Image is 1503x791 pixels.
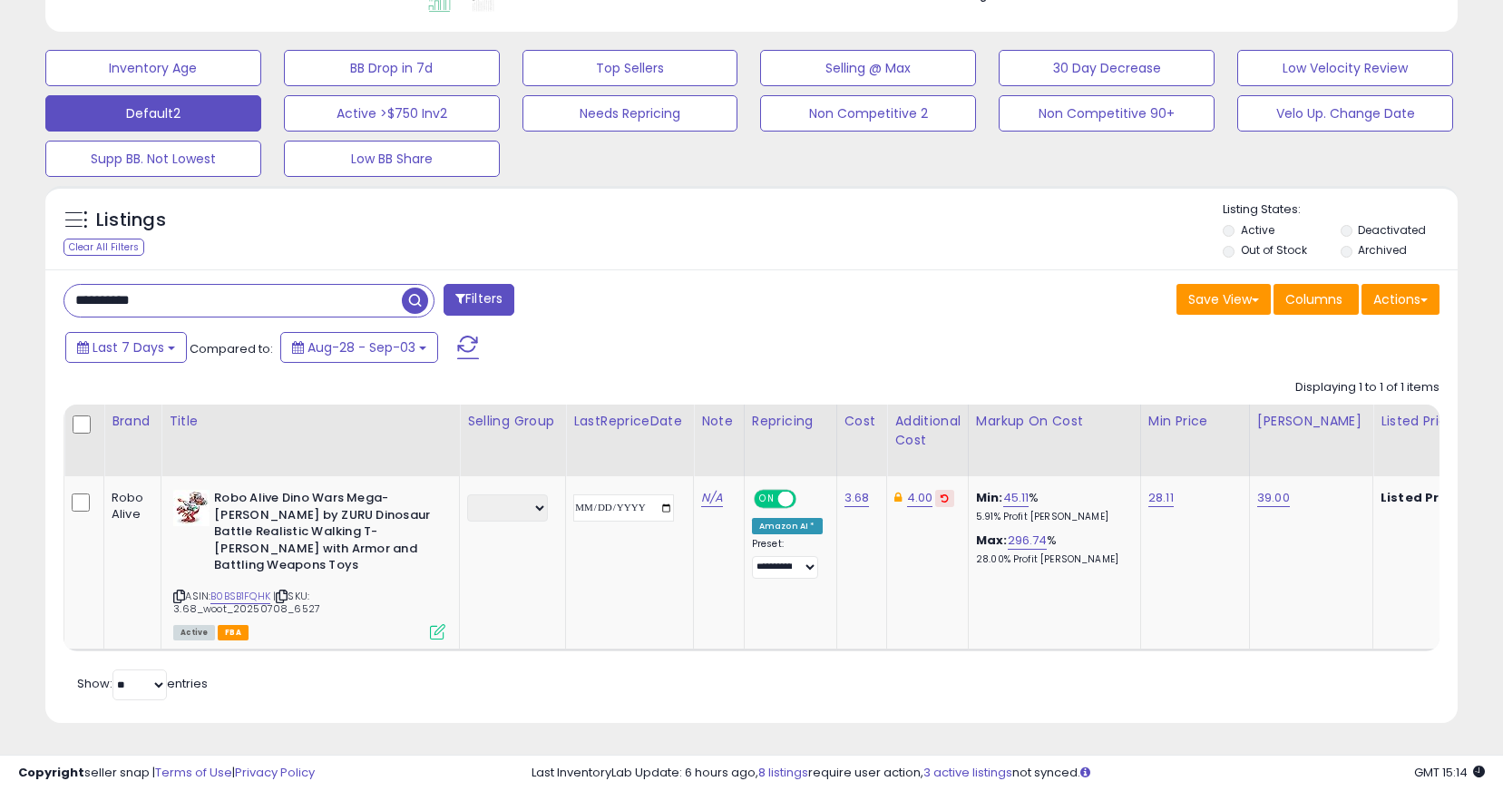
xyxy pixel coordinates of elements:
span: | SKU: 3.68_woot_20250708_6527 [173,589,320,616]
label: Archived [1358,242,1407,258]
button: Actions [1361,284,1440,315]
div: Markup on Cost [976,412,1133,431]
label: Deactivated [1358,222,1426,238]
div: Min Price [1148,412,1242,431]
div: Preset: [752,538,823,579]
span: Last 7 Days [93,338,164,356]
button: Needs Repricing [522,95,738,132]
div: [PERSON_NAME] [1257,412,1365,431]
th: The percentage added to the cost of goods (COGS) that forms the calculator for Min & Max prices. [968,405,1140,476]
span: OFF [794,492,823,507]
span: Columns [1285,290,1342,308]
div: Additional Cost [894,412,961,450]
button: Selling @ Max [760,50,976,86]
div: Clear All Filters [63,239,144,256]
a: 3 active listings [923,764,1012,781]
a: B0BSB1FQHK [210,589,270,604]
img: 51+Ili+B4EL._SL40_.jpg [173,490,210,526]
button: Top Sellers [522,50,738,86]
div: Cost [844,412,880,431]
b: Min: [976,489,1003,506]
button: Last 7 Days [65,332,187,363]
a: 4.00 [907,489,933,507]
p: 28.00% Profit [PERSON_NAME] [976,553,1127,566]
div: Repricing [752,412,829,431]
p: Listing States: [1223,201,1458,219]
span: ON [756,492,778,507]
span: All listings currently available for purchase on Amazon [173,625,215,640]
span: Aug-28 - Sep-03 [307,338,415,356]
button: Default2 [45,95,261,132]
div: % [976,532,1127,566]
button: Velo Up. Change Date [1237,95,1453,132]
span: Show: entries [77,675,208,692]
button: Save View [1176,284,1271,315]
div: ASIN: [173,490,445,638]
div: Displaying 1 to 1 of 1 items [1295,379,1440,396]
b: Listed Price: [1381,489,1463,506]
button: Aug-28 - Sep-03 [280,332,438,363]
button: Inventory Age [45,50,261,86]
a: Privacy Policy [235,764,315,781]
button: 30 Day Decrease [999,50,1215,86]
a: Terms of Use [155,764,232,781]
button: Low BB Share [284,141,500,177]
strong: Copyright [18,764,84,781]
button: Low Velocity Review [1237,50,1453,86]
div: Note [701,412,737,431]
button: Columns [1274,284,1359,315]
div: Title [169,412,452,431]
th: CSV column name: cust_attr_5_Selling Group [460,405,566,476]
a: N/A [701,489,723,507]
button: Active >$750 Inv2 [284,95,500,132]
div: LastRepriceDate [573,412,686,431]
label: Out of Stock [1241,242,1307,258]
a: 296.74 [1008,532,1048,550]
button: BB Drop in 7d [284,50,500,86]
button: Non Competitive 2 [760,95,976,132]
button: Non Competitive 90+ [999,95,1215,132]
div: Selling Group [467,412,558,431]
div: Last InventoryLab Update: 6 hours ago, require user action, not synced. [532,765,1485,782]
button: Supp BB. Not Lowest [45,141,261,177]
span: 2025-09-11 15:14 GMT [1414,764,1485,781]
a: 8 listings [758,764,808,781]
a: 3.68 [844,489,870,507]
div: seller snap | | [18,765,315,782]
span: Compared to: [190,340,273,357]
p: 5.91% Profit [PERSON_NAME] [976,511,1127,523]
h5: Listings [96,208,166,233]
div: Robo Alive [112,490,147,522]
label: Active [1241,222,1274,238]
span: FBA [218,625,249,640]
th: CSV column name: cust_attr_4_LastRepriceDate [566,405,694,476]
div: Amazon AI * [752,518,823,534]
div: Brand [112,412,153,431]
a: 45.11 [1003,489,1030,507]
b: Robo Alive Dino Wars Mega-[PERSON_NAME] by ZURU Dinosaur Battle Realistic Walking T-[PERSON_NAME]... [214,490,434,579]
a: 39.00 [1257,489,1290,507]
div: % [976,490,1127,523]
b: Max: [976,532,1008,549]
button: Filters [444,284,514,316]
a: 28.11 [1148,489,1174,507]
